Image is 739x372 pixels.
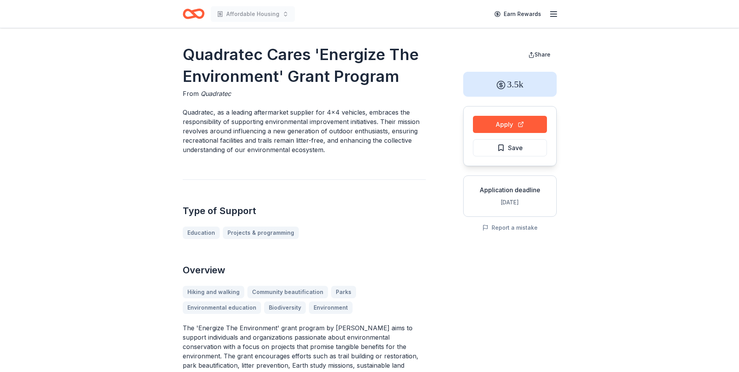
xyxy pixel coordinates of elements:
button: Apply [473,116,547,133]
a: Earn Rewards [490,7,546,21]
h2: Overview [183,264,426,276]
button: Affordable Housing [211,6,295,22]
span: Share [534,51,550,58]
a: Home [183,5,205,23]
p: Quadratec, as a leading aftermarket supplier for 4x4 vehicles, embraces the responsibility of sup... [183,108,426,154]
button: Share [522,47,557,62]
button: Report a mistake [482,223,538,232]
div: From [183,89,426,98]
div: 3.5k [463,72,557,97]
span: Save [508,143,523,153]
h2: Type of Support [183,205,426,217]
button: Save [473,139,547,156]
div: Application deadline [470,185,550,195]
span: Affordable Housing [226,9,279,19]
div: [DATE] [470,198,550,207]
h1: Quadratec Cares 'Energize The Environment' Grant Program [183,44,426,87]
a: Education [183,227,220,239]
span: Quadratec [201,90,231,97]
a: Projects & programming [223,227,299,239]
